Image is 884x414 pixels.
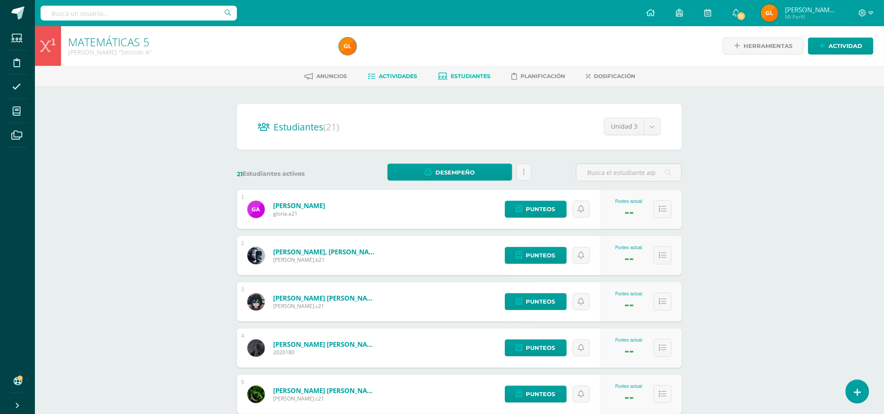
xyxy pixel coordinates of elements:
[241,287,244,293] div: 3
[68,48,329,56] div: Quinto Bachillerato 'Sección A'
[241,333,244,339] div: 4
[435,164,475,181] span: Desempeño
[615,338,643,342] div: Punteo actual:
[339,38,356,55] img: d2cef42ddc62b0eba814593b3d2dc4d6.png
[625,204,634,220] div: --
[761,4,778,22] img: d2cef42ddc62b0eba814593b3d2dc4d6.png
[247,293,265,311] img: cf2520b266074d5aace29c2e52065e0d.png
[273,256,378,263] span: [PERSON_NAME].b21
[526,294,555,310] span: Punteos
[451,73,490,79] span: Estudiantes
[379,73,417,79] span: Actividades
[247,247,265,264] img: 702b837d9aee818fab140863fcc0196d.png
[785,13,837,21] span: Mi Perfil
[241,379,244,385] div: 5
[594,73,635,79] span: Dosificación
[586,69,635,83] a: Dosificación
[505,293,567,310] a: Punteos
[323,121,339,133] span: (21)
[625,296,634,312] div: --
[237,170,243,178] span: 21
[829,38,862,54] span: Actividad
[785,5,837,14] span: [PERSON_NAME] [PERSON_NAME]
[526,340,555,356] span: Punteos
[505,201,567,218] a: Punteos
[68,36,329,48] h1: MATEMÁTICAS 5
[438,69,490,83] a: Estudiantes
[305,69,347,83] a: Anuncios
[615,291,643,296] div: Punteo actual:
[368,69,417,83] a: Actividades
[237,170,343,178] label: Estudiantes activos
[625,250,634,266] div: --
[526,247,555,263] span: Punteos
[247,386,265,403] img: 32970f0fd93ec60232659d23647123f0.png
[247,201,265,218] img: 5a4c5c7bfc5db6e12bacfc28c41ca4d2.png
[511,69,565,83] a: Planificación
[615,245,643,250] div: Punteo actual:
[273,294,378,302] a: [PERSON_NAME] [PERSON_NAME]
[526,201,555,217] span: Punteos
[247,339,265,357] img: 0114a99552bef6d0286a3b8cf855f9af.png
[241,240,244,246] div: 2
[68,34,149,49] a: MATEMÁTICAS 5
[273,340,378,349] a: [PERSON_NAME] [PERSON_NAME]
[576,164,682,181] input: Busca el estudiante aquí...
[273,302,378,310] span: [PERSON_NAME].c21
[316,73,347,79] span: Anuncios
[273,395,378,402] span: [PERSON_NAME].c21
[274,121,339,133] span: Estudiantes
[521,73,565,79] span: Planificación
[611,118,637,135] span: Unidad 3
[526,386,555,402] span: Punteos
[615,199,643,204] div: Punteo actual:
[505,386,567,403] a: Punteos
[241,194,244,200] div: 1
[273,386,378,395] a: [PERSON_NAME] [PERSON_NAME]
[736,11,746,21] span: 13
[273,210,325,217] span: gloria.a21
[387,164,512,181] a: Desempeño
[273,247,378,256] a: [PERSON_NAME], [PERSON_NAME]
[808,38,874,55] a: Actividad
[615,384,643,389] div: Punteo actual:
[41,6,237,21] input: Busca un usuario...
[273,201,325,210] a: [PERSON_NAME]
[505,339,567,356] a: Punteos
[604,118,661,135] a: Unidad 3
[744,38,792,54] span: Herramientas
[273,349,378,356] span: 2020180
[625,389,634,405] div: --
[723,38,804,55] a: Herramientas
[505,247,567,264] a: Punteos
[625,342,634,359] div: --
